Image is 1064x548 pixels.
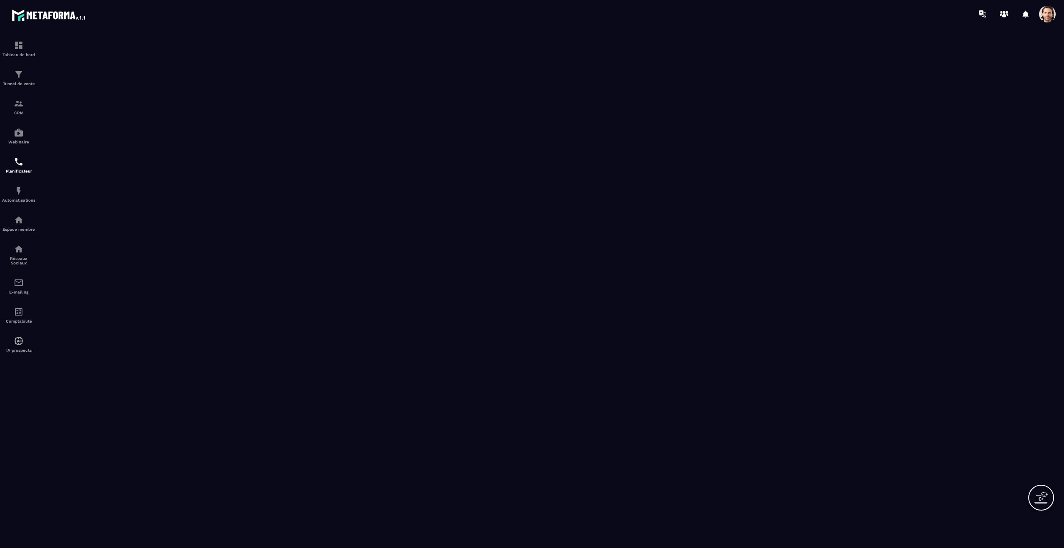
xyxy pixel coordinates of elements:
img: accountant [14,307,24,317]
img: social-network [14,244,24,254]
p: Webinaire [2,140,35,144]
a: automationsautomationsEspace membre [2,209,35,238]
p: Comptabilité [2,319,35,323]
a: formationformationTableau de bord [2,34,35,63]
img: logo [12,7,86,22]
p: Planificateur [2,169,35,173]
img: automations [14,336,24,346]
p: Espace membre [2,227,35,232]
img: email [14,278,24,288]
img: formation [14,40,24,50]
a: emailemailE-mailing [2,272,35,301]
img: scheduler [14,157,24,167]
p: Automatisations [2,198,35,202]
a: automationsautomationsWebinaire [2,121,35,151]
img: formation [14,69,24,79]
a: formationformationCRM [2,92,35,121]
p: Tableau de bord [2,52,35,57]
p: Réseaux Sociaux [2,256,35,265]
a: accountantaccountantComptabilité [2,301,35,330]
p: Tunnel de vente [2,81,35,86]
img: automations [14,215,24,225]
p: E-mailing [2,290,35,294]
img: automations [14,128,24,138]
a: formationformationTunnel de vente [2,63,35,92]
a: schedulerschedulerPlanificateur [2,151,35,180]
img: automations [14,186,24,196]
a: social-networksocial-networkRéseaux Sociaux [2,238,35,272]
a: automationsautomationsAutomatisations [2,180,35,209]
p: CRM [2,111,35,115]
p: IA prospects [2,348,35,353]
img: formation [14,99,24,109]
